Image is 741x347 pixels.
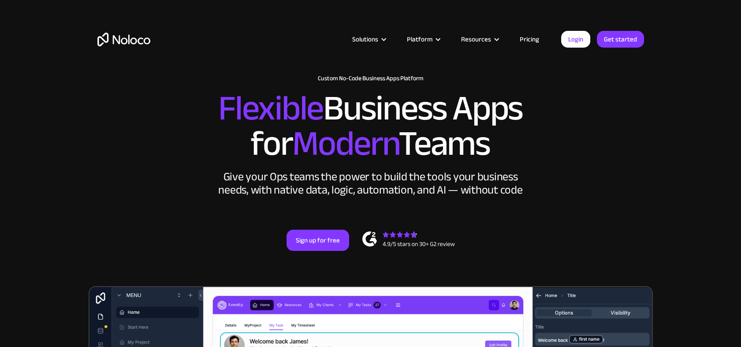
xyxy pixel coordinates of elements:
[352,34,378,45] div: Solutions
[561,31,590,48] a: Login
[287,230,349,251] a: Sign up for free
[218,75,323,141] span: Flexible
[396,34,450,45] div: Platform
[97,33,150,46] a: home
[509,34,550,45] a: Pricing
[341,34,396,45] div: Solutions
[407,34,432,45] div: Platform
[461,34,491,45] div: Resources
[292,111,398,176] span: Modern
[597,31,644,48] a: Get started
[216,170,525,197] div: Give your Ops teams the power to build the tools your business needs, with native data, logic, au...
[450,34,509,45] div: Resources
[97,91,644,161] h2: Business Apps for Teams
